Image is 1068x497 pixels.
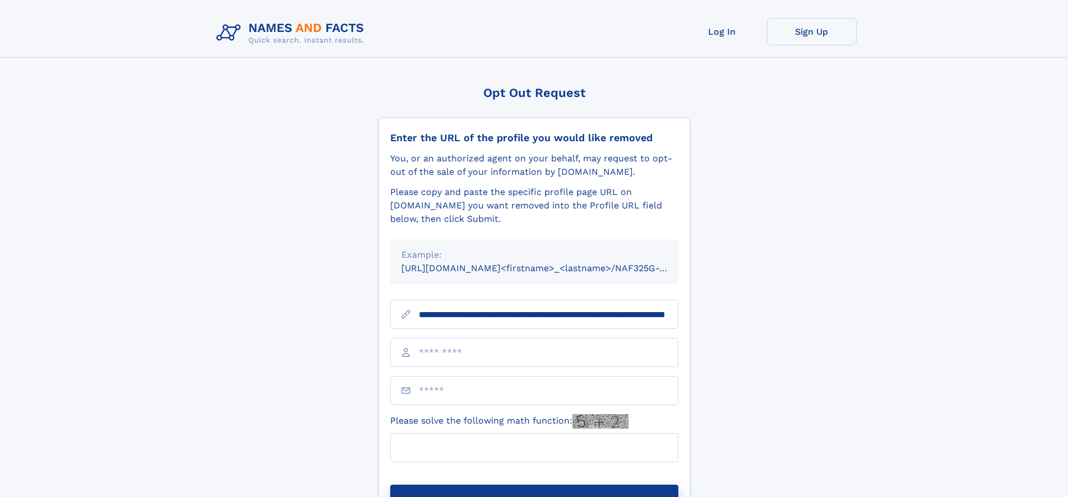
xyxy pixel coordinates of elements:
[401,248,667,262] div: Example:
[767,18,857,45] a: Sign Up
[390,414,628,429] label: Please solve the following math function:
[390,152,678,179] div: You, or an authorized agent on your behalf, may request to opt-out of the sale of your informatio...
[390,132,678,144] div: Enter the URL of the profile you would like removed
[378,86,690,100] div: Opt Out Request
[401,263,700,273] small: [URL][DOMAIN_NAME]<firstname>_<lastname>/NAF325G-xxxxxxxx
[390,185,678,226] div: Please copy and paste the specific profile page URL on [DOMAIN_NAME] you want removed into the Pr...
[677,18,767,45] a: Log In
[212,18,373,48] img: Logo Names and Facts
